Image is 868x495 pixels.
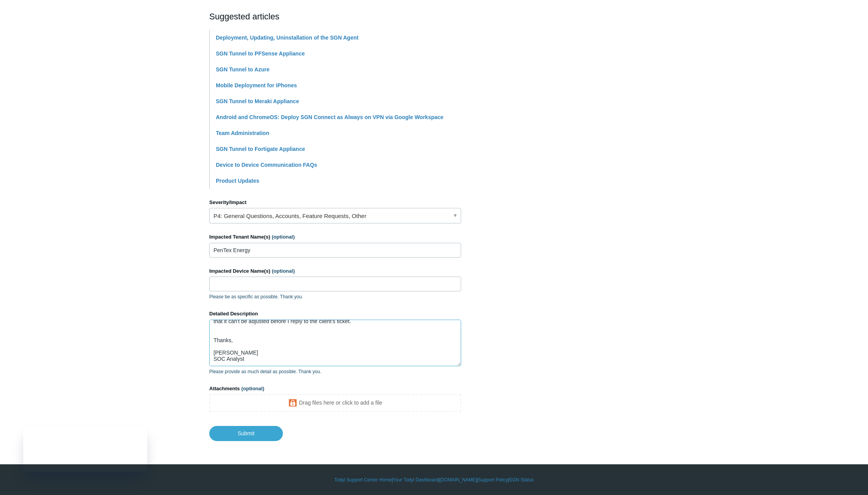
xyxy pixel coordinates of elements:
[209,233,461,241] label: Impacted Tenant Name(s)
[216,50,305,57] a: SGN Tunnel to PFSense Appliance
[509,476,534,483] a: SGN Status
[216,98,299,104] a: SGN Tunnel to Meraki Appliance
[209,476,659,483] div: | | | |
[209,385,461,393] label: Attachments
[209,293,461,300] p: Please be as specific as possible. Thank you.
[216,114,443,120] a: Android and ChromeOS: Deploy SGN Connect as Always on VPN via Google Workspace
[216,35,358,41] a: Deployment, Updating, Uninstallation of the SGN Agent
[209,368,461,375] p: Please provide as much detail as possible. Thank you.
[216,130,269,136] a: Team Administration
[272,234,294,240] span: (optional)
[216,146,305,152] a: SGN Tunnel to Fortigate Appliance
[209,10,461,23] h2: Suggested articles
[209,426,283,441] input: Submit
[23,427,147,472] iframe: Todyl Status
[241,386,264,391] span: (optional)
[216,66,269,73] a: SGN Tunnel to Azure
[209,199,461,206] label: Severity/Impact
[272,268,295,274] span: (optional)
[216,178,259,184] a: Product Updates
[393,476,438,483] a: Your Todyl Dashboard
[216,82,297,88] a: Mobile Deployment for iPhones
[334,476,392,483] a: Todyl Support Center Home
[439,476,477,483] a: [DOMAIN_NAME]
[209,208,461,223] a: P4: General Questions, Accounts, Feature Requests, Other
[209,267,461,275] label: Impacted Device Name(s)
[209,310,461,318] label: Detailed Description
[216,162,317,168] a: Device to Device Communication FAQs
[478,476,508,483] a: Support Policy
